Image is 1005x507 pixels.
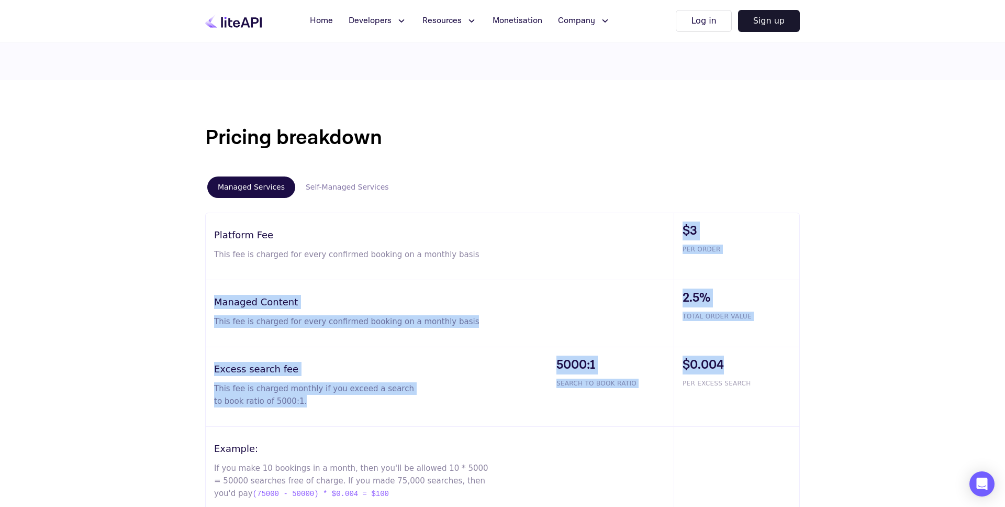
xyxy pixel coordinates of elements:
[738,10,800,32] button: Sign up
[683,356,799,374] span: $0.004
[310,15,333,27] span: Home
[214,462,490,500] p: If you make 10 bookings in a month, then you'll be allowed 10 * 5000 = 50000 searches free of cha...
[556,379,674,388] span: SEARCH TO BOOK RATIO
[342,10,413,31] button: Developers
[214,315,490,328] p: This fee is charged for every confirmed booking on a monthly basis
[493,15,542,27] span: Monetisation
[676,10,731,32] button: Log in
[214,442,674,456] h3: Example:
[486,10,549,31] a: Monetisation
[207,177,295,198] button: Managed Services
[214,382,415,407] p: This fee is charged monthly if you exceed a search to book ratio of 5000:1.
[349,15,392,27] span: Developers
[214,248,490,261] p: This fee is charged for every confirmed booking on a monthly basis
[214,362,548,376] h3: Excess search fee
[416,10,483,31] button: Resources
[683,379,799,388] span: PER EXCESS SEARCH
[253,488,389,500] span: (75000 - 50000) * $0.004 = $100
[304,10,339,31] a: Home
[214,228,674,242] h3: Platform Fee
[214,295,674,309] h3: Managed Content
[683,312,799,321] span: TOTAL ORDER VALUE
[295,177,399,198] button: Self-Managed Services
[683,222,799,240] span: $3
[422,15,462,27] span: Resources
[969,471,995,497] div: Open Intercom Messenger
[552,10,617,31] button: Company
[558,15,595,27] span: Company
[683,289,799,307] span: 2.5%
[683,245,799,254] span: PER ORDER
[205,122,800,153] h1: Pricing breakdown
[556,356,674,374] span: 5000:1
